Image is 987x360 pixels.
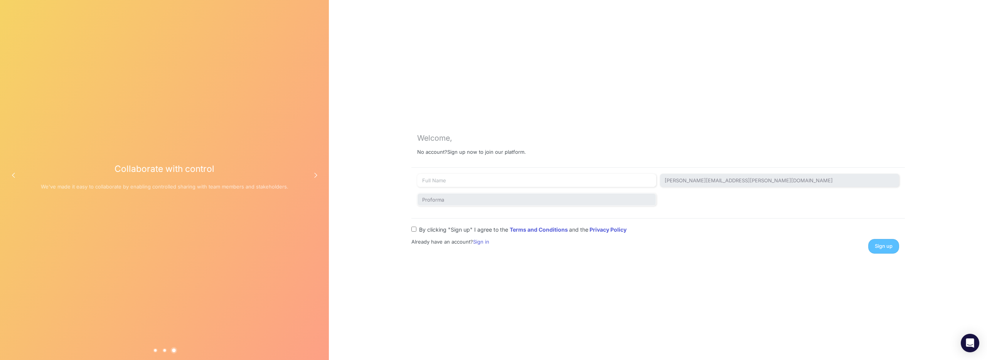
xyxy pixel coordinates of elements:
[411,239,650,245] h6: Already have an account?
[961,334,979,352] div: Open Intercom Messenger
[419,225,627,234] label: By clicking "Sign up" I agree to the and the
[417,193,656,206] input: Organization
[590,226,627,233] a: Privacy Policy
[447,149,526,155] p: Sign up now to join our platform.
[170,347,177,353] button: 3
[417,174,656,187] input: Full Name
[162,348,167,352] button: 2
[417,134,899,143] div: Welcome,
[6,168,21,183] button: Previous
[417,149,899,161] h6: No account?
[153,348,157,352] button: 1
[41,183,288,191] p: We've made it easy to collaborate by enabling controlled sharing with team members and stakeholders.
[41,163,288,174] h3: Collaborate with control
[660,174,899,187] input: name@company.com
[510,226,569,233] a: Terms and Conditions
[473,239,489,245] a: Sign in
[308,168,323,183] button: Next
